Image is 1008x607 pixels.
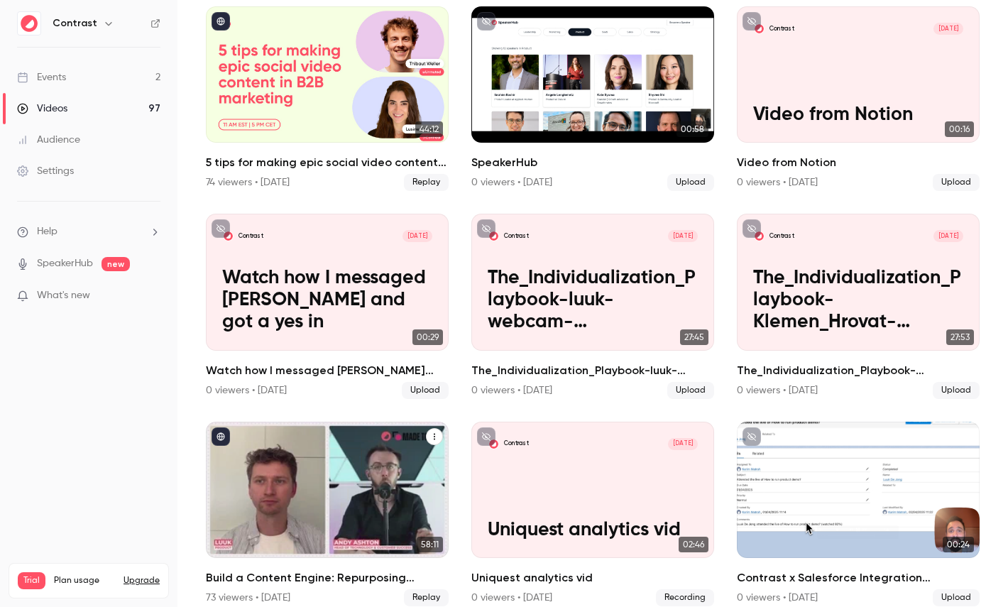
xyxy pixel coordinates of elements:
h2: 5 tips for making epic social video content in B2B marketing [206,154,449,171]
span: What's new [37,288,90,303]
span: 02:46 [679,537,708,552]
span: Plan usage [54,575,115,586]
span: Upload [933,174,980,191]
li: Uniquest analytics vid [471,422,714,606]
p: Contrast [504,439,529,448]
span: Replay [404,589,449,606]
span: Upload [402,382,449,399]
span: [DATE] [668,230,698,242]
li: The_Individualization_Playbook-Klemen_Hrovat-webcam-00h_00m_00s_357ms-StreamYard [737,214,980,398]
li: SpeakerHub [471,6,714,191]
div: 0 viewers • [DATE] [737,175,818,190]
div: 0 viewers • [DATE] [471,383,552,398]
button: published [212,427,230,446]
button: unpublished [743,12,761,31]
div: 0 viewers • [DATE] [206,383,287,398]
button: unpublished [477,219,495,238]
p: The_Individualization_Playbook-Klemen_Hrovat-webcam-00h_00m_00s_357ms-StreamYard [753,268,963,334]
p: Contrast [769,25,794,33]
h2: The_Individualization_Playbook-Klemen_Hrovat-webcam-00h_00m_00s_357ms-StreamYard [737,362,980,379]
div: 74 viewers • [DATE] [206,175,290,190]
a: Watch how I messaged Thibaut and got a yes inContrast[DATE]Watch how I messaged [PERSON_NAME] and... [206,214,449,398]
h2: Uniquest analytics vid [471,569,714,586]
li: Contrast x Salesforce Integration Announcement [737,422,980,606]
span: [DATE] [668,438,698,450]
img: Contrast [18,12,40,35]
button: unpublished [477,12,495,31]
span: 00:58 [676,121,708,137]
span: Help [37,224,57,239]
span: Trial [18,572,45,589]
p: Contrast [239,232,263,241]
span: 27:45 [680,329,708,345]
button: Upgrade [124,575,160,586]
li: Video from Notion [737,6,980,191]
div: Videos [17,102,67,116]
h2: Watch how I messaged [PERSON_NAME] and got a yes in [206,362,449,379]
div: 0 viewers • [DATE] [737,591,818,605]
li: help-dropdown-opener [17,224,160,239]
a: 00:58SpeakerHub0 viewers • [DATE]Upload [471,6,714,191]
h2: Build a Content Engine: Repurposing Strategies for SaaS Teams [206,569,449,586]
h6: Contrast [53,16,97,31]
h2: Video from Notion [737,154,980,171]
a: Video from NotionContrast[DATE]Video from Notion00:16Video from Notion0 viewers • [DATE]Upload [737,6,980,191]
p: The_Individualization_Playbook-luuk-webcam-00h_00m_00s_251ms-StreamYard [488,268,698,334]
li: Watch how I messaged Thibaut and got a yes in [206,214,449,398]
button: unpublished [743,427,761,446]
div: Settings [17,164,74,178]
div: 0 viewers • [DATE] [471,591,552,605]
li: Build a Content Engine: Repurposing Strategies for SaaS Teams [206,422,449,606]
span: 00:24 [943,537,974,552]
a: SpeakerHub [37,256,93,271]
span: Upload [933,382,980,399]
span: Upload [667,174,714,191]
span: Replay [404,174,449,191]
a: The_Individualization_Playbook-luuk-webcam-00h_00m_00s_251ms-StreamYardContrast[DATE]The_Individu... [471,214,714,398]
li: The_Individualization_Playbook-luuk-webcam-00h_00m_00s_251ms-StreamYard [471,214,714,398]
a: 00:24Contrast x Salesforce Integration Announcement0 viewers • [DATE]Upload [737,422,980,606]
div: 0 viewers • [DATE] [471,175,552,190]
span: 27:53 [946,329,974,345]
div: 0 viewers • [DATE] [737,383,818,398]
p: Video from Notion [753,104,963,126]
h2: The_Individualization_Playbook-luuk-webcam-00h_00m_00s_251ms-StreamYard [471,362,714,379]
div: 73 viewers • [DATE] [206,591,290,605]
p: Watch how I messaged [PERSON_NAME] and got a yes in [222,268,432,334]
h2: SpeakerHub [471,154,714,171]
span: 44:12 [415,121,443,137]
div: Audience [17,133,80,147]
button: unpublished [743,219,761,238]
span: 58:11 [417,537,443,552]
a: The_Individualization_Playbook-Klemen_Hrovat-webcam-00h_00m_00s_357ms-StreamYardContrast[DATE]The... [737,214,980,398]
p: Contrast [769,232,794,241]
h2: Contrast x Salesforce Integration Announcement [737,569,980,586]
span: Upload [933,589,980,606]
span: 00:29 [412,329,443,345]
span: Upload [667,382,714,399]
button: unpublished [212,219,230,238]
a: Uniquest analytics vidContrast[DATE]Uniquest analytics vid02:46Uniquest analytics vid0 viewers • ... [471,422,714,606]
span: [DATE] [933,230,963,242]
a: 58:11Build a Content Engine: Repurposing Strategies for SaaS Teams73 viewers • [DATE]Replay [206,422,449,606]
a: 44:125 tips for making epic social video content in B2B marketing74 viewers • [DATE]Replay [206,6,449,191]
p: Uniquest analytics vid [488,520,698,542]
button: unpublished [477,427,495,446]
p: Contrast [504,232,529,241]
div: Events [17,70,66,84]
span: [DATE] [402,230,432,242]
span: 00:16 [945,121,974,137]
span: Recording [656,589,714,606]
li: 5 tips for making epic social video content in B2B marketing [206,6,449,191]
span: [DATE] [933,23,963,35]
button: published [212,12,230,31]
span: new [102,257,130,271]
